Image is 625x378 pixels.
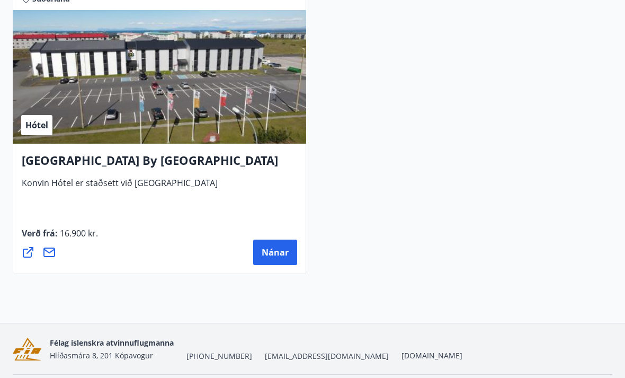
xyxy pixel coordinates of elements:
span: Félag íslenskra atvinnuflugmanna [50,338,174,348]
h4: [GEOGRAPHIC_DATA] By [GEOGRAPHIC_DATA] [22,152,297,177]
span: Hlíðasmára 8, 201 Kópavogur [50,350,153,361]
img: FGYwLRsDkrbKU9IF3wjeuKl1ApL8nCcSRU6gK6qq.png [13,338,41,361]
button: Nánar [253,240,297,265]
span: Nánar [262,247,289,258]
span: 16.900 kr. [58,227,98,239]
span: [EMAIL_ADDRESS][DOMAIN_NAME] [265,351,389,362]
a: [DOMAIN_NAME] [401,350,462,361]
span: Verð frá : [22,227,98,248]
span: Konvin Hótel er staðsett við [GEOGRAPHIC_DATA] [22,177,218,197]
span: Hótel [25,119,48,131]
span: [PHONE_NUMBER] [186,351,252,362]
